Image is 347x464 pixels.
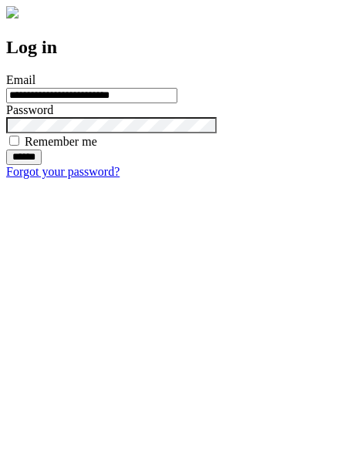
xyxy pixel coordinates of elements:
[6,103,53,116] label: Password
[6,6,19,18] img: logo-4e3dc11c47720685a147b03b5a06dd966a58ff35d612b21f08c02c0306f2b779.png
[25,135,97,148] label: Remember me
[6,165,120,178] a: Forgot your password?
[6,73,35,86] label: Email
[6,37,341,58] h2: Log in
